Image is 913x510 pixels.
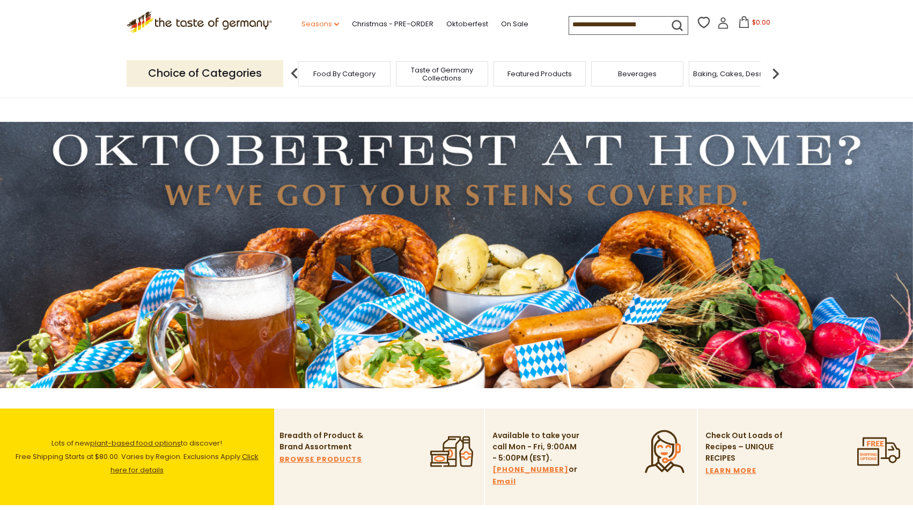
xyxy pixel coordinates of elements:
[618,70,657,78] a: Beverages
[731,16,777,32] button: $0.00
[765,63,786,84] img: next arrow
[507,70,572,78] a: Featured Products
[279,454,362,465] a: BROWSE PRODUCTS
[90,438,181,448] a: plant-based food options
[284,63,305,84] img: previous arrow
[16,438,259,475] span: Lots of new to discover! Free Shipping Starts at $80.00. Varies by Region. Exclusions Apply.
[399,66,485,82] a: Taste of Germany Collections
[279,430,368,453] p: Breadth of Product & Brand Assortment
[352,18,433,30] a: Christmas - PRE-ORDER
[501,18,528,30] a: On Sale
[492,476,516,487] a: Email
[313,70,375,78] a: Food By Category
[705,430,783,464] p: Check Out Loads of Recipes – UNIQUE RECIPES
[705,465,756,477] a: LEARN MORE
[492,430,581,487] p: Available to take your call Mon - Fri, 9:00AM - 5:00PM (EST). or
[752,18,770,27] span: $0.00
[446,18,488,30] a: Oktoberfest
[127,60,283,86] p: Choice of Categories
[492,464,569,476] a: [PHONE_NUMBER]
[693,70,776,78] a: Baking, Cakes, Desserts
[301,18,339,30] a: Seasons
